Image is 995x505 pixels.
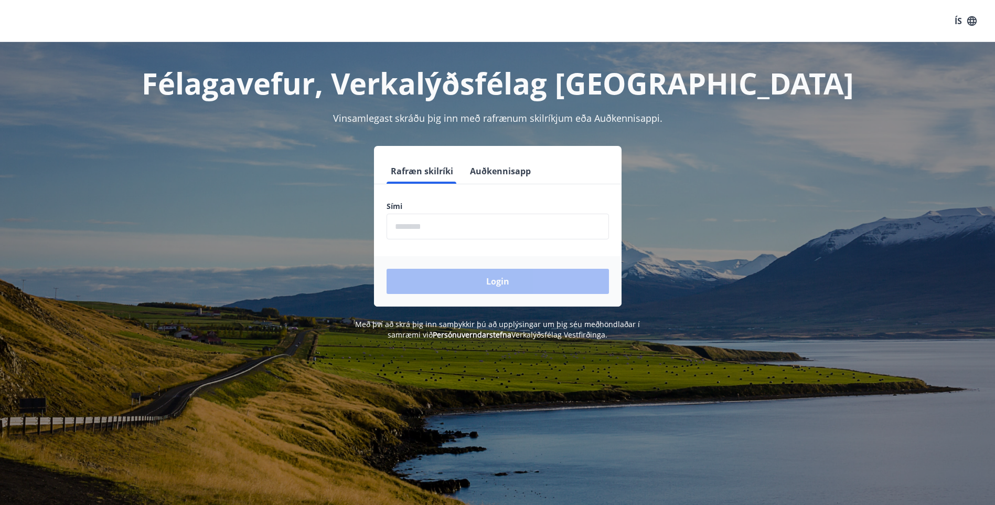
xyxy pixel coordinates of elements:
button: Auðkennisapp [466,159,535,184]
button: Rafræn skilríki [387,159,457,184]
span: Með því að skrá þig inn samþykkir þú að upplýsingar um þig séu meðhöndlaðar í samræmi við Verkalý... [355,319,640,340]
span: Vinsamlegast skráðu þig inn með rafrænum skilríkjum eða Auðkennisappi. [333,112,662,124]
label: Sími [387,201,609,212]
button: ÍS [949,12,982,30]
h1: Félagavefur, Verkalýðsfélag [GEOGRAPHIC_DATA] [133,63,863,103]
a: Persónuverndarstefna [433,330,511,340]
